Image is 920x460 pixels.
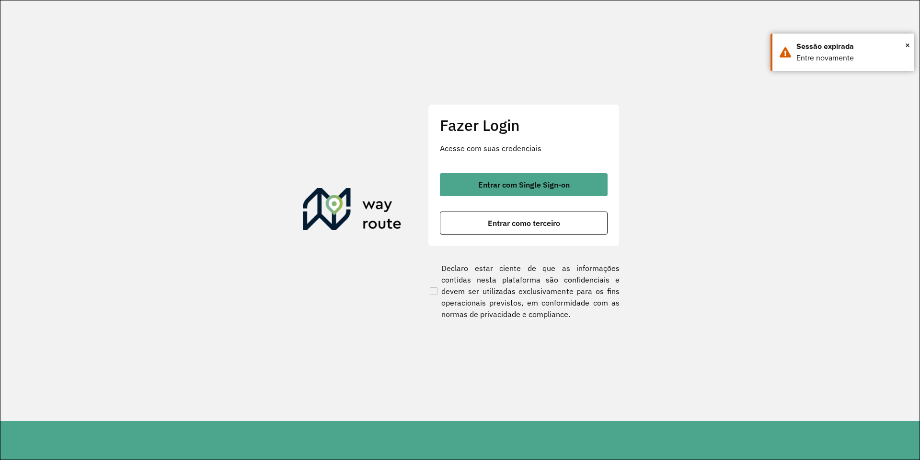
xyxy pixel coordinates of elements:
[488,219,560,227] span: Entrar como terceiro
[440,173,608,196] button: button
[303,188,402,234] img: Roteirizador AmbevTech
[905,38,910,52] span: ×
[440,116,608,134] h2: Fazer Login
[478,181,570,189] span: Entrar com Single Sign-on
[428,262,620,320] label: Declaro estar ciente de que as informações contidas nesta plataforma são confidenciais e devem se...
[440,212,608,235] button: button
[905,38,910,52] button: Close
[796,52,907,64] div: Entre novamente
[440,142,608,154] p: Acesse com suas credenciais
[796,41,907,52] div: Sessão expirada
